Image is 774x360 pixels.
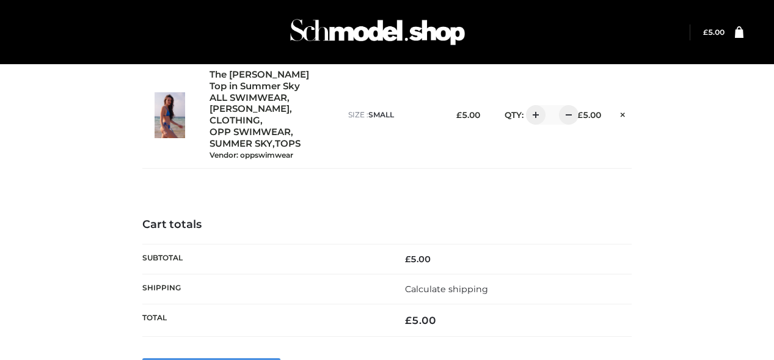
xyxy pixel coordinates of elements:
[210,69,336,161] div: , , , , ,
[142,218,632,232] h4: Cart totals
[142,244,387,274] th: Subtotal
[703,28,725,37] bdi: 5.00
[703,28,725,37] a: £5.00
[456,110,480,120] bdi: 5.00
[142,274,387,304] th: Shipping
[492,105,563,125] div: QTY:
[405,314,436,326] bdi: 5.00
[142,304,387,337] th: Total
[405,314,412,326] span: £
[210,69,324,92] a: The [PERSON_NAME] Top in Summer Sky
[210,127,291,138] a: OPP SWIMWEAR
[210,150,293,160] small: Vendor: oppswimwear
[210,138,272,150] a: SUMMER SKY
[286,8,469,56] img: Schmodel Admin 964
[577,110,583,120] span: £
[456,110,462,120] span: £
[405,254,431,265] bdi: 5.00
[405,284,488,295] a: Calculate shipping
[703,28,708,37] span: £
[275,138,301,150] a: TOPS
[210,92,287,104] a: ALL SWIMWEAR
[613,106,632,122] a: Remove this item
[405,254,411,265] span: £
[577,110,601,120] bdi: 5.00
[368,110,394,119] span: SMALL
[210,115,260,127] a: CLOTHING
[348,109,442,120] p: size :
[210,103,290,115] a: [PERSON_NAME]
